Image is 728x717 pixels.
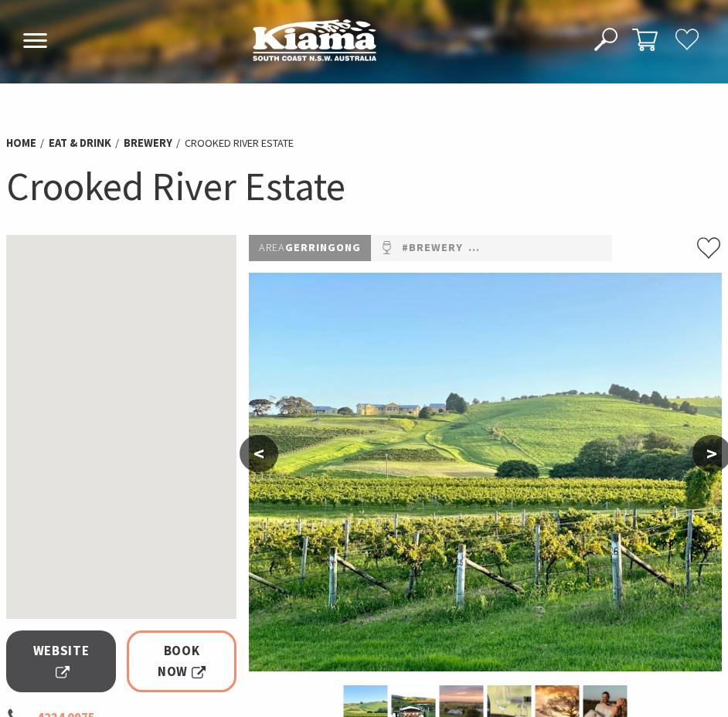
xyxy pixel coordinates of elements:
p: Gerringong [249,235,371,261]
a: brewery [124,136,172,151]
a: Eat & Drink [49,136,111,151]
span: Area [259,240,285,254]
a: Website [6,630,116,692]
li: Crooked River Estate [185,134,294,152]
a: #brewery [402,239,463,257]
span: Book Now [148,641,215,682]
a: #Restaurants & Cafés [468,239,608,257]
img: Kiama Logo [253,19,376,61]
h1: Crooked River Estate [6,161,722,212]
span: Website [26,641,97,682]
a: Book Now [127,630,236,692]
img: Vineyard View [249,273,722,671]
a: Home [6,136,36,151]
button: < [240,435,278,472]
